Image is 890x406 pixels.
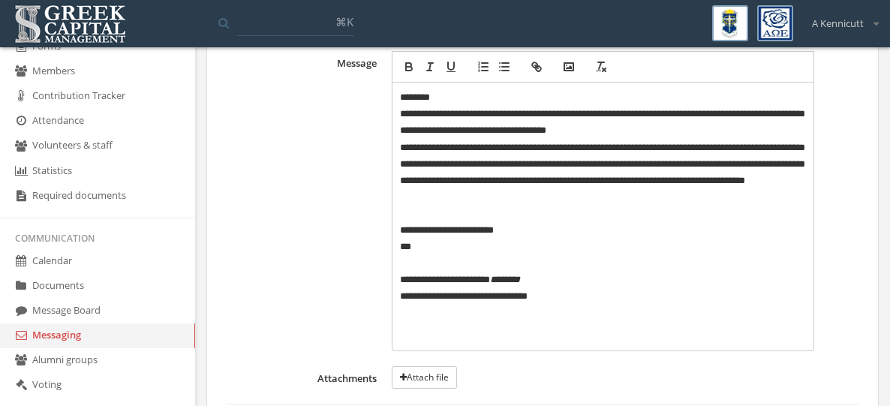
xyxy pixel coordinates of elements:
div: A Kennicutt [802,5,879,31]
button: Attach file [392,366,457,389]
span: A Kennicutt [812,17,864,31]
span: ⌘K [335,14,353,29]
label: Attachments [226,366,384,389]
label: Message [226,51,384,351]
